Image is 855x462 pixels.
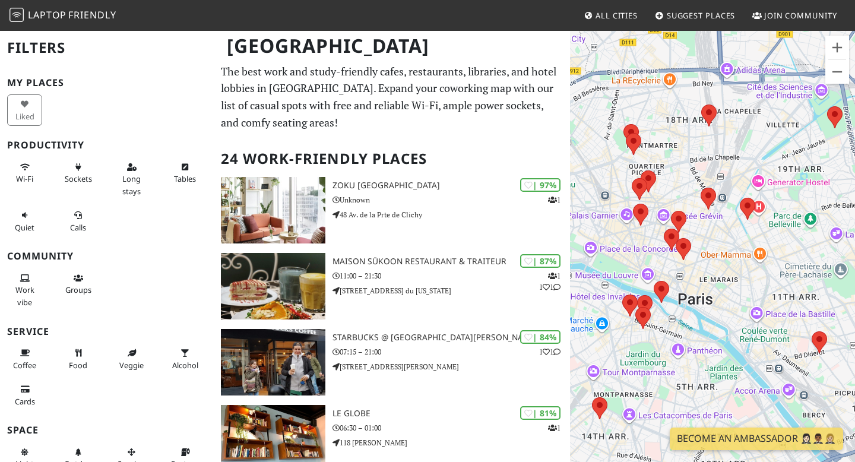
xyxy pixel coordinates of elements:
[167,343,202,375] button: Alcohol
[670,428,843,450] a: Become an Ambassador 🤵🏻‍♀️🤵🏾‍♂️🤵🏼‍♀️
[667,10,736,21] span: Suggest Places
[217,30,568,62] h1: [GEOGRAPHIC_DATA]
[332,437,570,448] p: 118 [PERSON_NAME]
[15,284,34,307] span: People working
[214,253,570,319] a: Maison Sūkoon Restaurant & Traiteur | 87% 111 Maison Sūkoon Restaurant & Traiteur 11:00 – 21:30 [...
[15,396,35,407] span: Credit cards
[332,361,570,372] p: [STREET_ADDRESS][PERSON_NAME]
[596,10,638,21] span: All Cities
[332,270,570,281] p: 11:00 – 21:30
[539,270,560,293] p: 1 1 1
[167,157,202,189] button: Tables
[332,209,570,220] p: 48 Av. de la Prte de Clichy
[114,157,149,201] button: Long stays
[520,178,560,192] div: | 97%
[650,5,740,26] a: Suggest Places
[16,173,33,184] span: Stable Wi-Fi
[119,360,144,371] span: Veggie
[764,10,837,21] span: Join Community
[221,63,563,131] p: The best work and study-friendly cafes, restaurants, libraries, and hotel lobbies in [GEOGRAPHIC_...
[214,177,570,243] a: Zoku Paris | 97% 1 Zoku [GEOGRAPHIC_DATA] Unknown 48 Av. de la Prte de Clichy
[7,157,42,189] button: Wi-Fi
[7,326,207,337] h3: Service
[332,333,570,343] h3: Starbucks @ [GEOGRAPHIC_DATA][PERSON_NAME]
[15,222,34,233] span: Quiet
[548,422,560,433] p: 1
[332,285,570,296] p: [STREET_ADDRESS] du [US_STATE]
[7,379,42,411] button: Cards
[7,268,42,312] button: Work vibe
[332,257,570,267] h3: Maison Sūkoon Restaurant & Traiteur
[748,5,842,26] a: Join Community
[7,251,207,262] h3: Community
[825,60,849,84] button: Zoom out
[548,194,560,205] p: 1
[520,406,560,420] div: | 81%
[61,157,96,189] button: Sockets
[65,173,92,184] span: Power sockets
[520,330,560,344] div: | 84%
[579,5,642,26] a: All Cities
[65,284,91,295] span: Group tables
[69,360,87,371] span: Food
[7,77,207,88] h3: My Places
[825,36,849,59] button: Zoom in
[221,177,325,243] img: Zoku Paris
[221,329,325,395] img: Starbucks @ Avenue de la Motte-Picquet
[7,30,207,66] h2: Filters
[13,360,36,371] span: Coffee
[9,8,24,22] img: LaptopFriendly
[9,5,116,26] a: LaptopFriendly LaptopFriendly
[61,205,96,237] button: Calls
[70,222,86,233] span: Video/audio calls
[332,422,570,433] p: 06:30 – 01:00
[61,268,96,300] button: Groups
[7,343,42,375] button: Coffee
[520,254,560,268] div: | 87%
[174,173,196,184] span: Work-friendly tables
[7,140,207,151] h3: Productivity
[332,346,570,357] p: 07:15 – 21:00
[332,409,570,419] h3: Le Globe
[214,329,570,395] a: Starbucks @ Avenue de la Motte-Picquet | 84% 11 Starbucks @ [GEOGRAPHIC_DATA][PERSON_NAME] 07:15 ...
[61,343,96,375] button: Food
[221,141,563,177] h2: 24 Work-Friendly Places
[28,8,66,21] span: Laptop
[221,253,325,319] img: Maison Sūkoon Restaurant & Traiteur
[68,8,116,21] span: Friendly
[332,181,570,191] h3: Zoku [GEOGRAPHIC_DATA]
[114,343,149,375] button: Veggie
[122,173,141,196] span: Long stays
[7,205,42,237] button: Quiet
[172,360,198,371] span: Alcohol
[7,425,207,436] h3: Space
[332,194,570,205] p: Unknown
[539,346,560,357] p: 1 1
